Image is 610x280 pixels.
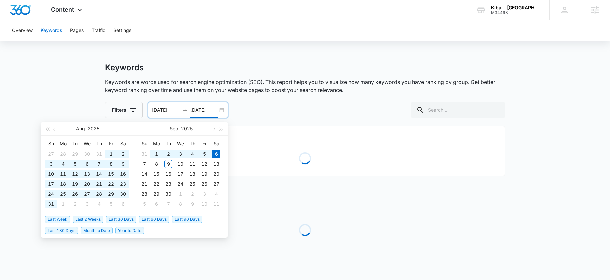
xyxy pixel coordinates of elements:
div: 29 [152,190,160,198]
td: 2025-08-18 [57,179,69,189]
td: 2025-08-24 [45,189,57,199]
td: 2025-10-10 [198,199,210,209]
div: 23 [119,180,127,188]
td: 2025-07-31 [93,149,105,159]
div: 5 [107,200,115,208]
td: 2025-08-31 [45,199,57,209]
span: swap-right [182,107,188,113]
div: 16 [164,170,172,178]
div: 8 [176,200,184,208]
div: 17 [47,180,55,188]
td: 2025-09-16 [162,169,174,179]
input: End date [190,106,218,114]
div: 2 [71,200,79,208]
td: 2025-09-09 [162,159,174,169]
div: 28 [95,190,103,198]
span: Last 180 Days [45,227,78,234]
div: 1 [107,150,115,158]
td: 2025-09-24 [174,179,186,189]
td: 2025-09-18 [186,169,198,179]
td: 2025-09-06 [210,149,222,159]
div: 15 [107,170,115,178]
td: 2025-09-03 [174,149,186,159]
div: 1 [59,200,67,208]
div: 2 [188,190,196,198]
td: 2025-08-06 [81,159,93,169]
h1: Keywords [105,63,144,73]
div: 28 [140,190,148,198]
span: Last Week [45,216,70,223]
td: 2025-08-19 [69,179,81,189]
td: 2025-08-01 [105,149,117,159]
td: 2025-08-26 [69,189,81,199]
div: 2 [164,150,172,158]
button: 2025 [181,122,193,135]
td: 2025-09-26 [198,179,210,189]
td: 2025-08-27 [81,189,93,199]
div: 19 [200,170,208,178]
div: 9 [164,160,172,168]
div: 6 [83,160,91,168]
td: 2025-08-29 [105,189,117,199]
td: 2025-10-03 [198,189,210,199]
td: 2025-09-10 [174,159,186,169]
div: 18 [188,170,196,178]
button: Pages [70,20,84,41]
td: 2025-09-12 [198,159,210,169]
div: 28 [59,150,67,158]
td: 2025-09-21 [138,179,150,189]
td: 2025-09-17 [174,169,186,179]
div: 14 [140,170,148,178]
td: 2025-08-17 [45,179,57,189]
div: 31 [95,150,103,158]
td: 2025-09-06 [117,199,129,209]
span: Last 60 Days [139,216,169,223]
td: 2025-09-19 [198,169,210,179]
div: 6 [119,200,127,208]
td: 2025-10-07 [162,199,174,209]
h2: Organic Keyword Ranking [116,141,494,149]
td: 2025-07-30 [81,149,93,159]
th: Sa [210,138,222,149]
div: 2 [119,150,127,158]
div: 14 [95,170,103,178]
td: 2025-08-20 [81,179,93,189]
div: 10 [47,170,55,178]
td: 2025-10-09 [186,199,198,209]
div: 5 [200,150,208,158]
td: 2025-09-30 [162,189,174,199]
div: 5 [71,160,79,168]
th: Sa [117,138,129,149]
td: 2025-09-02 [162,149,174,159]
div: 30 [83,150,91,158]
div: 25 [59,190,67,198]
div: 3 [200,190,208,198]
td: 2025-09-28 [138,189,150,199]
td: 2025-09-20 [210,169,222,179]
div: 31 [140,150,148,158]
th: We [81,138,93,149]
td: 2025-09-02 [69,199,81,209]
td: 2025-09-04 [93,199,105,209]
td: 2025-08-14 [93,169,105,179]
th: Su [138,138,150,149]
div: 30 [119,190,127,198]
td: 2025-09-22 [150,179,162,189]
div: 23 [164,180,172,188]
span: Last 2 Weeks [73,216,103,223]
div: 22 [107,180,115,188]
th: Su [45,138,57,149]
div: 27 [212,180,220,188]
div: account name [491,5,540,10]
td: 2025-09-05 [105,199,117,209]
span: to [182,107,188,113]
div: 27 [47,150,55,158]
th: Mo [57,138,69,149]
div: 8 [107,160,115,168]
td: 2025-10-05 [138,199,150,209]
div: account id [491,10,540,15]
div: 7 [140,160,148,168]
input: Start date [152,106,180,114]
div: 11 [212,200,220,208]
div: 13 [83,170,91,178]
